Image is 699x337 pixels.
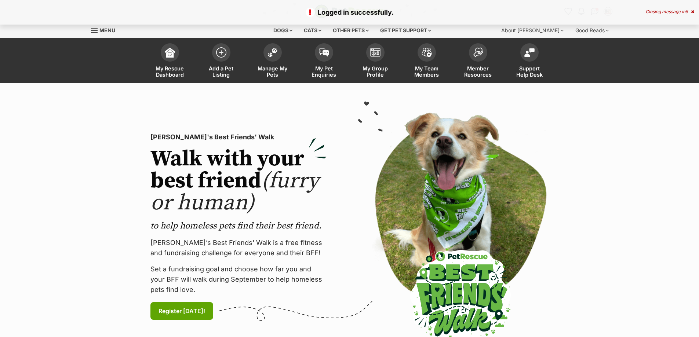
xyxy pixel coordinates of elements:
[150,238,327,258] p: [PERSON_NAME]’s Best Friends' Walk is a free fitness and fundraising challenge for everyone and t...
[401,40,452,83] a: My Team Members
[150,148,327,214] h2: Walk with your best friend
[570,23,614,38] div: Good Reads
[267,48,278,57] img: manage-my-pets-icon-02211641906a0b7f246fdf0571729dbe1e7629f14944591b6c1af311fb30b64b.svg
[99,27,115,33] span: Menu
[150,264,327,295] p: Set a fundraising goal and choose how far you and your BFF will walk during September to help hom...
[299,23,327,38] div: Cats
[268,23,298,38] div: Dogs
[375,23,436,38] div: Get pet support
[196,40,247,83] a: Add a Pet Listing
[370,48,381,57] img: group-profile-icon-3fa3cf56718a62981997c0bc7e787c4b2cf8bcc04b72c1350f741eb67cf2f40e.svg
[91,23,120,36] a: Menu
[328,23,374,38] div: Other pets
[452,40,504,83] a: Member Resources
[410,65,443,78] span: My Team Members
[150,302,213,320] a: Register [DATE]!
[159,307,205,315] span: Register [DATE]!
[150,167,319,217] span: (furry or human)
[524,48,535,57] img: help-desk-icon-fdf02630f3aa405de69fd3d07c3f3aa587a6932b1a1747fa1d2bba05be0121f9.svg
[153,65,186,78] span: My Rescue Dashboard
[298,40,350,83] a: My Pet Enquiries
[319,48,329,56] img: pet-enquiries-icon-7e3ad2cf08bfb03b45e93fb7055b45f3efa6380592205ae92323e6603595dc1f.svg
[422,48,432,57] img: team-members-icon-5396bd8760b3fe7c0b43da4ab00e1e3bb1a5d9ba89233759b79545d2d3fc5d0d.svg
[150,220,327,232] p: to help homeless pets find their best friend.
[247,40,298,83] a: Manage My Pets
[359,65,392,78] span: My Group Profile
[144,40,196,83] a: My Rescue Dashboard
[165,47,175,58] img: dashboard-icon-eb2f2d2d3e046f16d808141f083e7271f6b2e854fb5c12c21221c1fb7104beca.svg
[350,40,401,83] a: My Group Profile
[307,65,341,78] span: My Pet Enquiries
[496,23,569,38] div: About [PERSON_NAME]
[216,47,226,58] img: add-pet-listing-icon-0afa8454b4691262ce3f59096e99ab1cd57d4a30225e0717b998d2c9b9846f56.svg
[504,40,555,83] a: Support Help Desk
[256,65,289,78] span: Manage My Pets
[462,65,495,78] span: Member Resources
[205,65,238,78] span: Add a Pet Listing
[473,47,483,57] img: member-resources-icon-8e73f808a243e03378d46382f2149f9095a855e16c252ad45f914b54edf8863c.svg
[513,65,546,78] span: Support Help Desk
[150,132,327,142] p: [PERSON_NAME]'s Best Friends' Walk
